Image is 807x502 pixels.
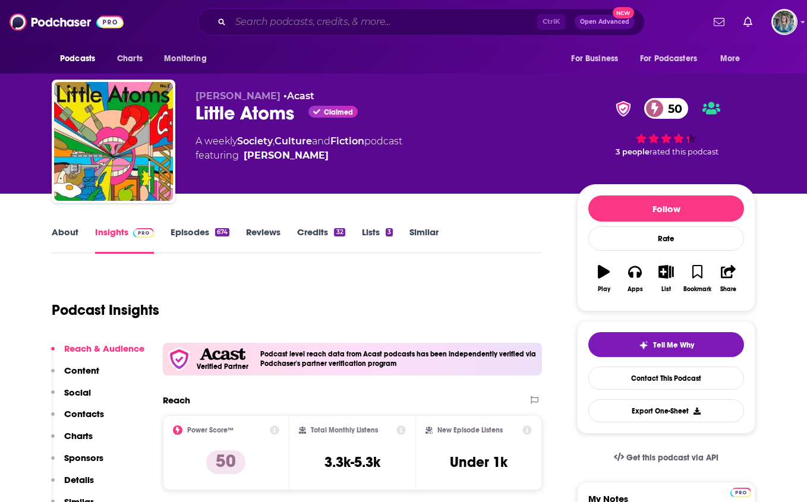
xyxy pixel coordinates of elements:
a: Show notifications dropdown [709,12,729,32]
span: For Business [571,50,618,67]
span: Charts [117,50,143,67]
a: Culture [275,135,312,147]
div: 32 [334,228,345,236]
a: Lists3 [362,226,393,254]
img: verified Badge [612,101,635,116]
button: Social [51,387,91,409]
button: Contacts [51,408,104,430]
button: Show profile menu [771,9,797,35]
div: List [661,286,671,293]
img: verfied icon [168,348,191,371]
span: and [312,135,330,147]
button: Bookmark [682,257,713,300]
input: Search podcasts, credits, & more... [231,12,537,31]
span: , [273,135,275,147]
span: Open Advanced [580,19,629,25]
button: Export One-Sheet [588,399,744,422]
span: 3 people [616,147,650,156]
a: About [52,226,78,254]
button: Play [588,257,619,300]
div: Rate [588,226,744,251]
img: User Profile [771,9,797,35]
p: Reach & Audience [64,343,144,354]
h2: Power Score™ [187,426,234,434]
img: Podchaser Pro [133,228,154,238]
a: Neil Denny [244,149,329,163]
button: Apps [619,257,650,300]
p: Content [64,365,99,376]
button: open menu [632,48,714,70]
h2: New Episode Listens [437,426,503,434]
img: tell me why sparkle [639,340,648,350]
button: Follow [588,195,744,222]
img: Podchaser - Follow, Share and Rate Podcasts [10,11,124,33]
a: Get this podcast via API [604,443,728,472]
button: List [651,257,682,300]
div: Bookmark [683,286,711,293]
button: Content [51,365,99,387]
span: Tell Me Why [653,340,694,350]
a: Show notifications dropdown [739,12,757,32]
span: More [720,50,740,67]
a: InsightsPodchaser Pro [95,226,154,254]
a: Similar [409,226,439,254]
a: Charts [109,48,150,70]
p: Contacts [64,408,104,419]
a: Society [237,135,273,147]
span: Podcasts [60,50,95,67]
span: • [283,90,314,102]
div: Play [598,286,610,293]
button: Charts [51,430,93,452]
div: 3 [386,228,393,236]
h2: Total Monthly Listens [311,426,378,434]
div: Share [720,286,736,293]
h3: 3.3k-5.3k [324,453,380,471]
span: Ctrl K [537,14,565,30]
button: open menu [52,48,111,70]
p: 50 [206,450,245,474]
a: Contact This Podcast [588,367,744,390]
button: Reach & Audience [51,343,144,365]
button: open menu [563,48,633,70]
a: Acast [287,90,314,102]
div: Search podcasts, credits, & more... [198,8,645,36]
span: New [613,7,634,18]
p: Sponsors [64,452,103,463]
span: Monitoring [164,50,206,67]
p: Social [64,387,91,398]
img: Little Atoms [54,82,173,201]
p: Details [64,474,94,485]
img: Podchaser Pro [730,488,751,497]
button: Share [713,257,744,300]
button: Sponsors [51,452,103,474]
button: tell me why sparkleTell Me Why [588,332,744,357]
h4: Podcast level reach data from Acast podcasts has been independently verified via Podchaser's part... [260,350,537,368]
button: Open AdvancedNew [575,15,635,29]
a: 50 [644,98,688,119]
span: 50 [656,98,688,119]
span: Claimed [324,109,353,115]
a: Pro website [730,486,751,497]
a: Episodes674 [171,226,229,254]
p: Charts [64,430,93,441]
span: [PERSON_NAME] [196,90,280,102]
div: Apps [628,286,643,293]
div: A weekly podcast [196,134,402,163]
div: 674 [215,228,229,236]
a: Reviews [246,226,280,254]
a: Fiction [330,135,364,147]
button: open menu [156,48,222,70]
h5: Verified Partner [197,363,248,370]
h1: Podcast Insights [52,301,159,319]
button: Details [51,474,94,496]
button: open menu [712,48,755,70]
span: Logged in as EllaDavidson [771,9,797,35]
span: featuring [196,149,402,163]
span: For Podcasters [640,50,697,67]
h2: Reach [163,394,190,406]
a: Credits32 [297,226,345,254]
span: rated this podcast [650,147,718,156]
div: verified Badge50 3 peoplerated this podcast [577,90,755,164]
